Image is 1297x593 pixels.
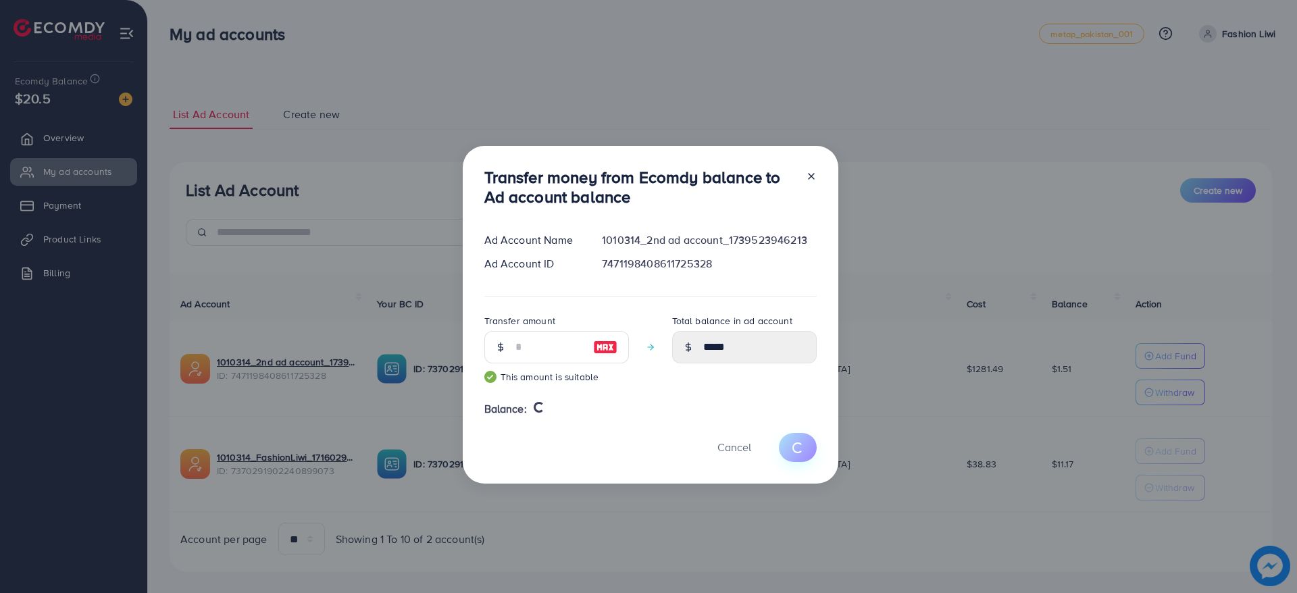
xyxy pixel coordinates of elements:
[474,232,592,248] div: Ad Account Name
[593,339,617,355] img: image
[717,440,751,455] span: Cancel
[591,232,827,248] div: 1010314_2nd ad account_1739523946213
[701,433,768,462] button: Cancel
[484,314,555,328] label: Transfer amount
[484,371,497,383] img: guide
[672,314,792,328] label: Total balance in ad account
[484,401,527,417] span: Balance:
[484,167,795,207] h3: Transfer money from Ecomdy balance to Ad account balance
[474,256,592,272] div: Ad Account ID
[484,370,629,384] small: This amount is suitable
[591,256,827,272] div: 7471198408611725328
